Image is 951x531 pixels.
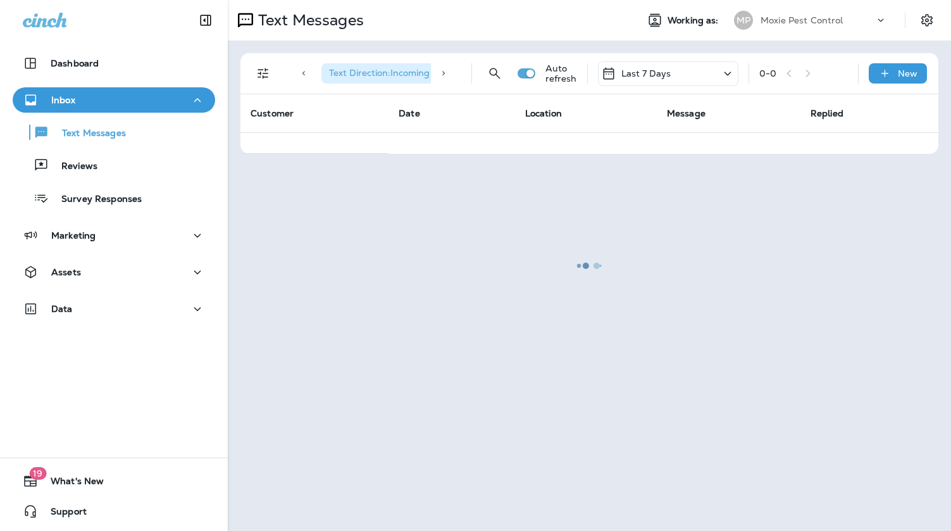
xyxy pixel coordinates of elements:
p: Assets [51,267,81,277]
p: Marketing [51,230,96,241]
button: Collapse Sidebar [188,8,223,33]
p: Inbox [51,95,75,105]
p: Text Messages [49,128,126,140]
p: Survey Responses [49,194,142,206]
button: Assets [13,259,215,285]
button: Inbox [13,87,215,113]
p: Dashboard [51,58,99,68]
button: Reviews [13,152,215,178]
button: Text Messages [13,119,215,146]
span: 19 [29,467,46,480]
button: Marketing [13,223,215,248]
button: 19What's New [13,468,215,494]
button: Data [13,296,215,322]
p: New [898,68,917,78]
p: Reviews [49,161,97,173]
button: Support [13,499,215,524]
button: Dashboard [13,51,215,76]
p: Data [51,304,73,314]
button: Survey Responses [13,185,215,211]
span: Support [38,506,87,522]
span: What's New [38,476,104,491]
